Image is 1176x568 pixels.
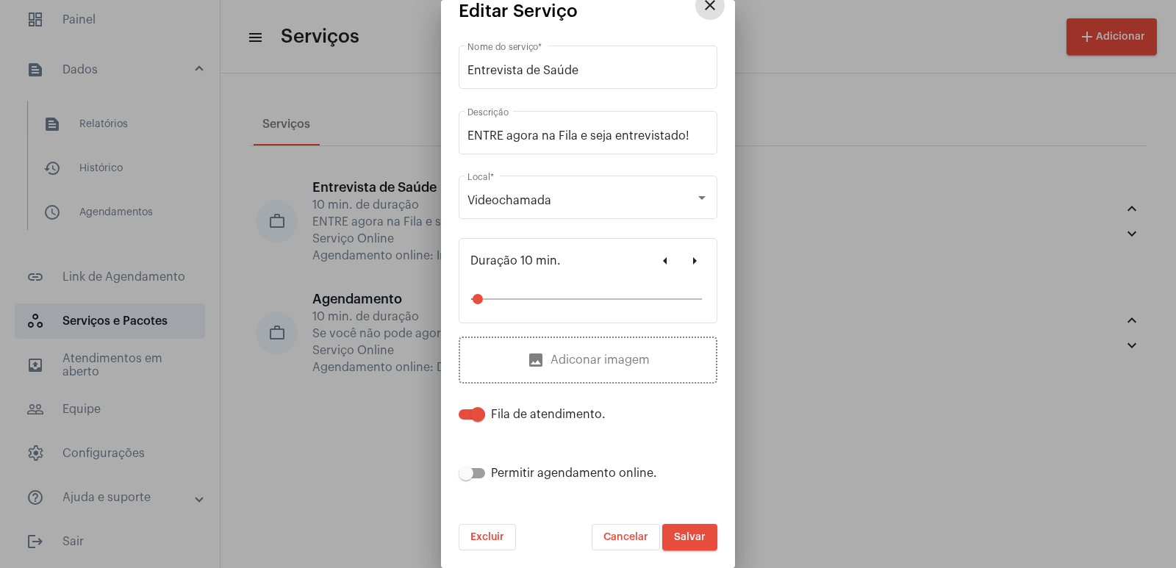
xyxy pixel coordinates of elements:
span: Videochamada [467,195,551,206]
mat-icon: arrow_left [656,252,674,270]
input: Breve descrição do serviço [467,129,709,143]
input: Ex: Atendimento online [467,64,709,77]
button: Salvar [662,524,717,550]
span: Fila de atendimento. [491,409,606,420]
span: Excluir [470,532,504,542]
mat-icon: arrow_right [686,252,703,270]
mat-icon: image [527,351,545,369]
span: Adiconar imagem [527,351,650,369]
span: Salvar [674,532,706,542]
button: Excluir [459,524,516,550]
button: Cancelar [592,524,660,550]
span: Permitir agendamento online. [491,467,657,479]
label: Duração 10 min. [470,246,561,276]
span: Editar Serviço [459,1,578,21]
span: Cancelar [603,532,648,542]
